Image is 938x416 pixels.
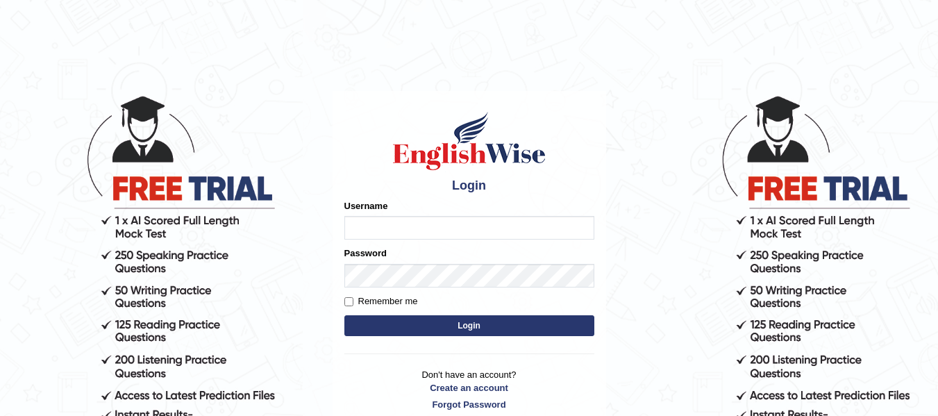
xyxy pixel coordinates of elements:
label: Password [344,247,387,260]
a: Create an account [344,381,594,394]
h4: Login [344,179,594,193]
input: Remember me [344,297,353,306]
a: Forgot Password [344,398,594,411]
p: Don't have an account? [344,368,594,411]
img: Logo of English Wise sign in for intelligent practice with AI [390,110,548,172]
label: Remember me [344,294,418,308]
button: Login [344,315,594,336]
label: Username [344,199,388,213]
